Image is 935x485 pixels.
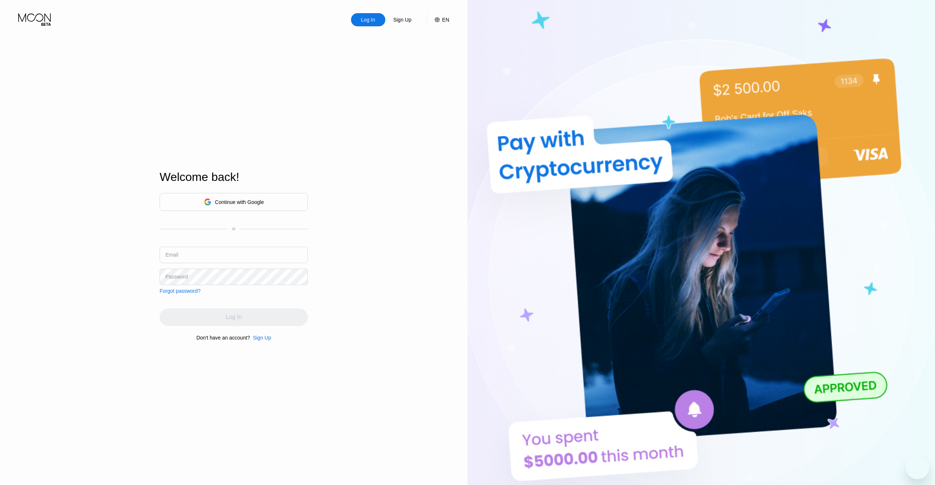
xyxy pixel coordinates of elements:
div: Forgot password? [160,288,201,294]
div: Log In [360,16,376,23]
div: Welcome back! [160,170,308,184]
div: Sign Up [385,13,420,26]
iframe: Button to launch messaging window [906,456,929,479]
div: EN [427,13,449,26]
div: Sign Up [393,16,412,23]
div: Don't have an account? [196,335,250,341]
div: Continue with Google [160,193,308,211]
div: EN [442,17,449,23]
div: or [232,226,236,231]
div: Sign Up [250,335,271,341]
div: Continue with Google [215,199,264,205]
div: Password [165,274,188,280]
div: Sign Up [253,335,271,341]
div: Email [165,252,178,258]
div: Log In [351,13,385,26]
